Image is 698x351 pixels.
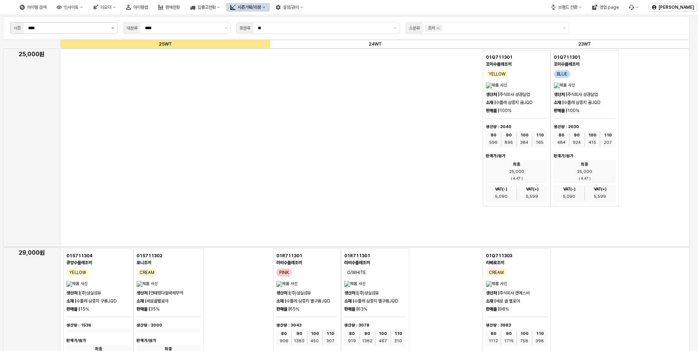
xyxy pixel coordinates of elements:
button: 제안 사항 표시 [222,23,230,34]
div: 조끼 [428,24,435,32]
p: [PERSON_NAME] [659,4,694,10]
button: 브랜드 전환 [546,3,586,12]
button: 아이템 검색 [15,3,51,12]
button: 시즌기획/리뷰 [226,3,270,12]
h5: 25,000원 [6,51,57,58]
button: 아이템맵 [122,3,152,12]
div: 아이템 검색 [27,5,46,10]
button: 리오더 [89,3,120,12]
strong: 23WT [578,42,591,47]
div: 설정/관리 [283,5,299,10]
button: 영업 page [588,3,623,12]
div: 판매현황 [165,5,180,10]
div: 아이템맵 [133,5,148,10]
div: Remove 조끼 [437,27,440,30]
div: 시즌기획/리뷰 [238,5,261,10]
button: 제안 사항 표시 [560,23,569,34]
div: 소분류 [409,24,420,32]
button: [PERSON_NAME] [649,3,697,12]
strong: 24WT [369,42,382,47]
div: 리오더 [100,5,111,10]
button: 판매현황 [154,3,184,12]
div: 중분류 [239,24,250,32]
button: 제안 사항 표시 [391,23,399,34]
button: 입출고현황 [186,3,225,12]
button: 설정/관리 [271,3,308,12]
div: 영업 page [599,5,619,10]
div: 브랜드 전환 [558,5,578,10]
button: 인사이트 [52,3,87,12]
div: 시즌 [14,24,21,32]
h5: 29,000원 [6,249,57,256]
button: 제안 사항 표시 [108,23,117,34]
div: 버그 제보 및 기능 개선 요청 [625,3,643,12]
div: 입출고현황 [197,5,216,10]
strong: 25WT [159,42,172,47]
div: 대분류 [127,24,138,32]
div: 인사이트 [64,5,78,10]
